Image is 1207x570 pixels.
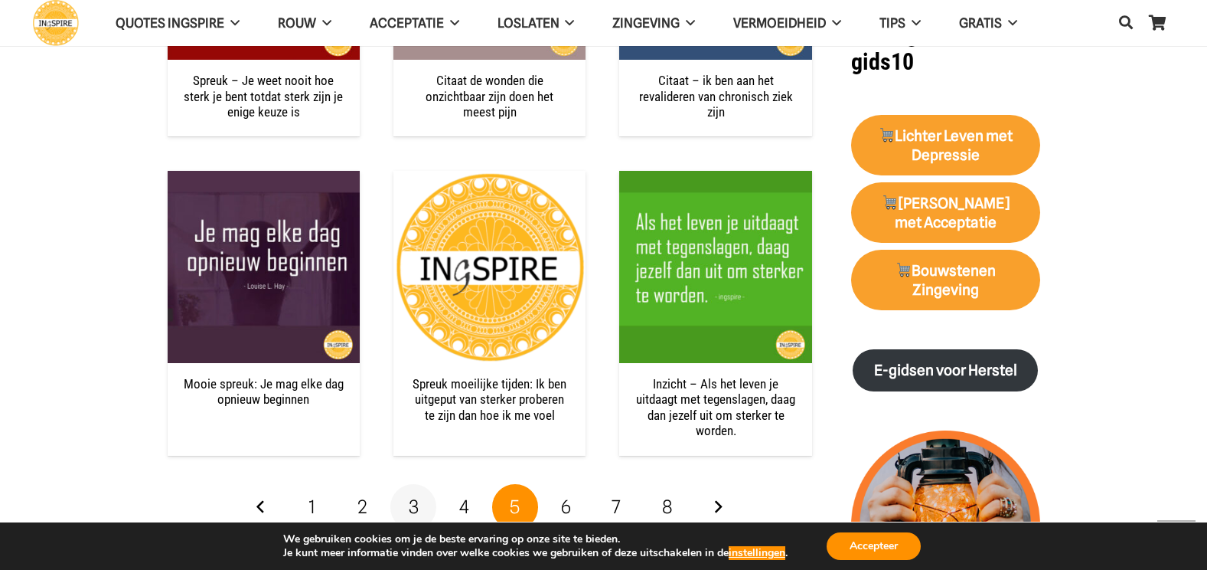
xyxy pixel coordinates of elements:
a: Pagina 7 [594,484,640,530]
a: 🛒[PERSON_NAME] met Acceptatie [851,182,1040,244]
a: Pagina 2 [340,484,386,530]
a: Spreuk moeilijke tijden: Ik ben uitgeput van sterker proberen te zijn dan hoe ik me voel [413,376,566,423]
span: 1 [308,496,315,518]
span: 3 [409,496,419,518]
span: Loslaten [497,15,559,31]
a: Pagina 6 [543,484,589,530]
a: Citaat de wonden die onzichtbaar zijn doen het meest pijn [426,73,553,120]
a: Inzicht – Als het leven je uitdaagt met tegenslagen, daag dan jezelf uit om sterker te worden. [636,376,795,438]
a: Zingeving [593,4,714,43]
button: Accepteer [827,532,921,560]
span: TIPS [879,15,905,31]
a: Pagina 8 [644,484,690,530]
span: Pagina 5 [492,484,538,530]
img: 🛒 [882,195,897,209]
a: Pagina 1 [289,484,335,530]
a: Mooie spreuk: Je mag elke dag opnieuw beginnen [168,172,360,188]
a: QUOTES INGSPIRE [96,4,259,43]
strong: Lichter Leven met Depressie [878,127,1013,164]
a: ROUW [259,4,351,43]
a: TIPS [860,4,940,43]
a: 🛒Lichter Leven met Depressie [851,115,1040,176]
span: QUOTES INGSPIRE [116,15,224,31]
a: Zoeken [1111,5,1141,41]
img: 🛒 [896,262,911,277]
img: Citaat van ingspire.nl - Als het leven je uitdaagt met tegenslagen, daag jezelf dan uit om sterke... [619,171,811,363]
span: 7 [612,496,621,518]
a: 🛒Bouwstenen Zingeving [851,250,1040,311]
a: Terug naar top [1157,520,1196,559]
strong: [PERSON_NAME] met Acceptatie [882,195,1010,231]
a: Pagina 4 [442,484,488,530]
p: Je kunt meer informatie vinden over welke cookies we gebruiken of deze uitschakelen in de . [283,546,788,560]
a: Inzicht – Als het leven je uitdaagt met tegenslagen, daag dan jezelf uit om sterker te worden. [619,172,811,188]
a: Acceptatie [351,4,478,43]
p: We gebruiken cookies om je de beste ervaring op onze site te bieden. [283,532,788,546]
span: ROUW [278,15,316,31]
span: VERMOEIDHEID [733,15,826,31]
span: Acceptatie [370,15,444,31]
img: 🛒 [879,127,894,142]
a: E-gidsen voor Herstel [853,349,1038,391]
button: instellingen [729,546,785,560]
a: GRATIS [940,4,1036,43]
a: Loslaten [478,4,594,43]
span: 8 [662,496,673,518]
a: VERMOEIDHEID [714,4,860,43]
a: Pagina 3 [390,484,436,530]
a: Citaat – ik ben aan het revalideren van chronisch ziek zijn [639,73,793,120]
span: Zingeving [612,15,680,31]
span: 2 [357,496,367,518]
a: Mooie spreuk: Je mag elke dag opnieuw beginnen [184,376,344,407]
span: 4 [459,496,469,518]
a: Spreuk – Je weet nooit hoe sterk je bent totdat sterk zijn je enige keuze is [184,73,343,120]
a: Spreuk moeilijke tijden: Ik ben uitgeput van sterker proberen te zijn dan hoe ik me voel [393,172,586,188]
strong: E-gidsen voor Herstel [874,362,1017,379]
span: 6 [561,496,571,518]
span: 5 [510,496,520,518]
span: GRATIS [959,15,1002,31]
strong: Bouwstenen Zingeving [895,262,996,299]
